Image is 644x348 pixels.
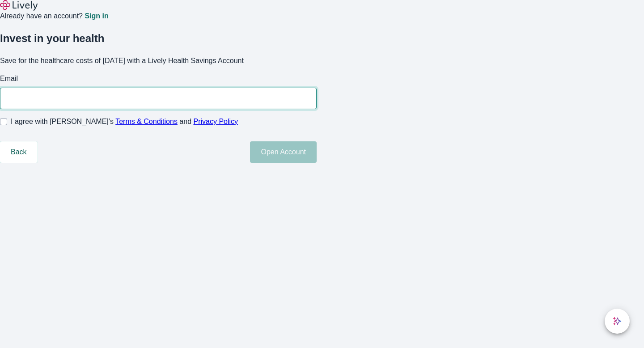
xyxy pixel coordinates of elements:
a: Terms & Conditions [115,118,178,125]
span: I agree with [PERSON_NAME]’s and [11,116,238,127]
a: Privacy Policy [194,118,238,125]
svg: Lively AI Assistant [613,317,622,326]
button: chat [605,309,630,334]
a: Sign in [85,13,108,20]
